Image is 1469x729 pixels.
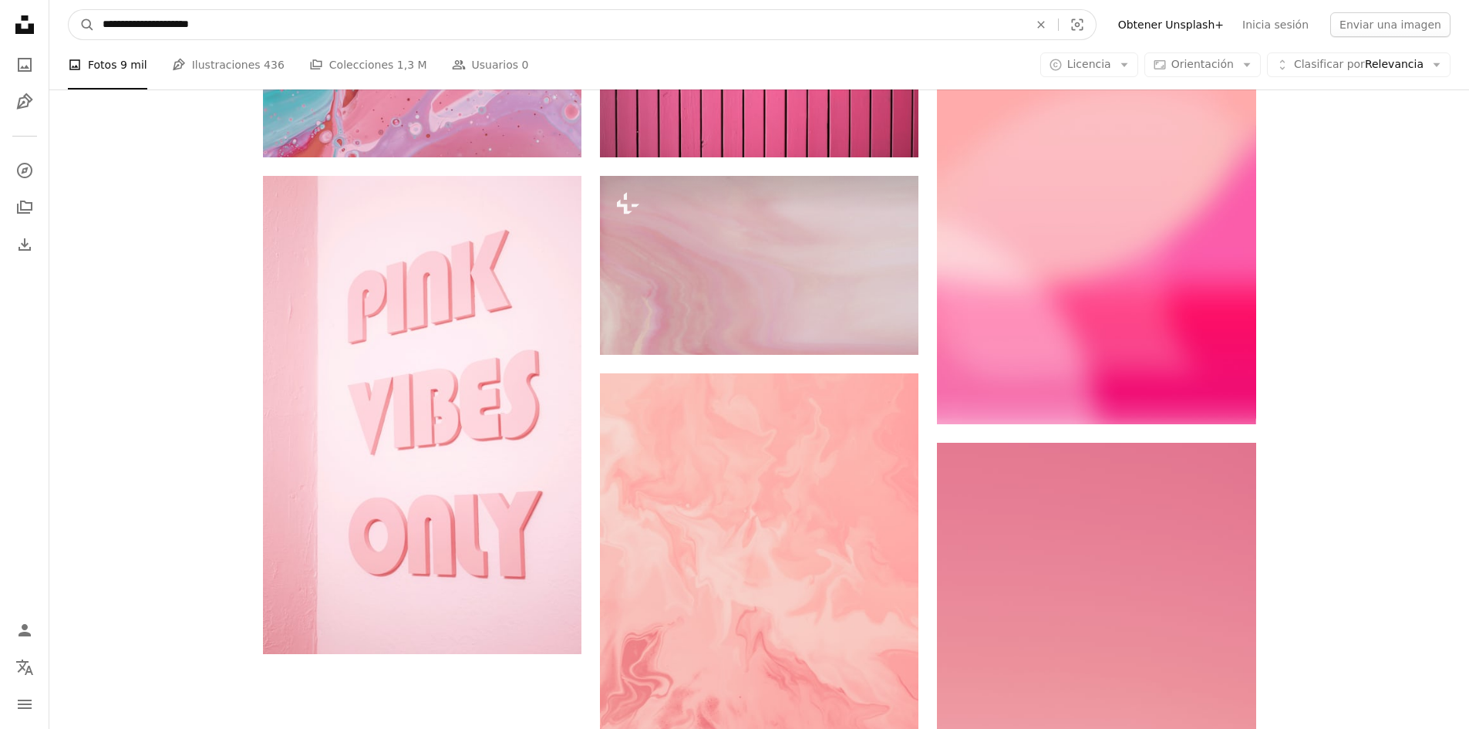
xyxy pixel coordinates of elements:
[69,10,95,39] button: Buscar en Unsplash
[263,408,581,422] a: Pink Vibes Solo texto
[264,56,285,73] span: 436
[1109,12,1233,37] a: Obtener Unsplash+
[1267,52,1450,77] button: Clasificar porRelevancia
[1330,12,1450,37] button: Enviar una imagen
[452,40,529,89] a: Usuarios 0
[9,229,40,260] a: Historial de descargas
[1294,58,1365,70] span: Clasificar por
[1067,58,1111,70] span: Licencia
[1171,58,1234,70] span: Orientación
[9,192,40,223] a: Colecciones
[600,605,918,619] a: Superficie de agua azul y blanca
[263,176,581,654] img: Pink Vibes Solo texto
[9,689,40,720] button: Menú
[9,155,40,186] a: Explorar
[9,9,40,43] a: Inicio — Unsplash
[397,56,427,73] span: 1,3 M
[309,40,427,89] a: Colecciones 1,3 M
[600,176,918,355] img: Un fondo de mármol rosa y blanco
[937,675,1255,689] a: nubes blancas y cielo azul
[9,615,40,646] a: Iniciar sesión / Registrarse
[1024,10,1058,39] button: Borrar
[1294,57,1424,73] span: Relevancia
[9,49,40,80] a: Fotos
[172,40,285,89] a: Ilustraciones 436
[522,56,529,73] span: 0
[68,9,1097,40] form: Encuentra imágenes en todo el sitio
[1233,12,1318,37] a: Inicia sesión
[1059,10,1096,39] button: Búsqueda visual
[1040,52,1138,77] button: Licencia
[600,258,918,272] a: Un fondo de mármol rosa y blanco
[9,652,40,683] button: Idioma
[1144,52,1261,77] button: Orientación
[937,176,1255,190] a: Ilustración de luz rosa y blanca
[9,86,40,117] a: Ilustraciones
